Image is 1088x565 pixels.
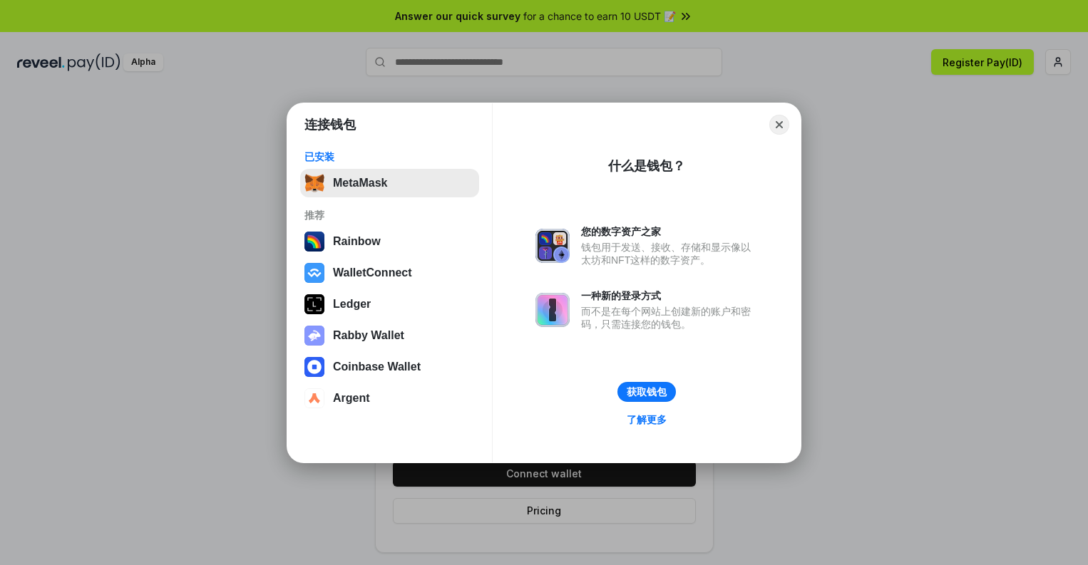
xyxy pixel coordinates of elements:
button: Argent [300,384,479,413]
img: svg+xml,%3Csvg%20fill%3D%22none%22%20height%3D%2233%22%20viewBox%3D%220%200%2035%2033%22%20width%... [304,173,324,193]
div: 而不是在每个网站上创建新的账户和密码，只需连接您的钱包。 [581,305,758,331]
div: Rabby Wallet [333,329,404,342]
img: svg+xml,%3Csvg%20width%3D%2228%22%20height%3D%2228%22%20viewBox%3D%220%200%2028%2028%22%20fill%3D... [304,388,324,408]
div: 钱包用于发送、接收、存储和显示像以太坊和NFT这样的数字资产。 [581,241,758,266]
img: svg+xml,%3Csvg%20width%3D%22120%22%20height%3D%22120%22%20viewBox%3D%220%200%20120%20120%22%20fil... [304,232,324,252]
button: Coinbase Wallet [300,353,479,381]
img: svg+xml,%3Csvg%20xmlns%3D%22http%3A%2F%2Fwww.w3.org%2F2000%2Fsvg%22%20fill%3D%22none%22%20viewBox... [535,229,570,263]
div: MetaMask [333,177,387,190]
div: 推荐 [304,209,475,222]
div: Coinbase Wallet [333,361,421,373]
div: 已安装 [304,150,475,163]
h1: 连接钱包 [304,116,356,133]
button: WalletConnect [300,259,479,287]
button: MetaMask [300,169,479,197]
img: svg+xml,%3Csvg%20xmlns%3D%22http%3A%2F%2Fwww.w3.org%2F2000%2Fsvg%22%20fill%3D%22none%22%20viewBox... [535,293,570,327]
button: Ledger [300,290,479,318]
div: 了解更多 [627,413,667,426]
a: 了解更多 [618,410,675,429]
div: Argent [333,392,370,405]
button: 获取钱包 [617,382,676,402]
div: 一种新的登录方式 [581,289,758,302]
button: Close [769,115,789,135]
button: Rabby Wallet [300,321,479,350]
button: Rainbow [300,227,479,256]
img: svg+xml,%3Csvg%20width%3D%2228%22%20height%3D%2228%22%20viewBox%3D%220%200%2028%2028%22%20fill%3D... [304,357,324,377]
div: Rainbow [333,235,381,248]
img: svg+xml,%3Csvg%20xmlns%3D%22http%3A%2F%2Fwww.w3.org%2F2000%2Fsvg%22%20fill%3D%22none%22%20viewBox... [304,326,324,346]
img: svg+xml,%3Csvg%20xmlns%3D%22http%3A%2F%2Fwww.w3.org%2F2000%2Fsvg%22%20width%3D%2228%22%20height%3... [304,294,324,314]
div: 您的数字资产之家 [581,225,758,238]
img: svg+xml,%3Csvg%20width%3D%2228%22%20height%3D%2228%22%20viewBox%3D%220%200%2028%2028%22%20fill%3D... [304,263,324,283]
div: WalletConnect [333,266,412,279]
div: 获取钱包 [627,385,667,398]
div: 什么是钱包？ [608,157,685,175]
div: Ledger [333,298,371,311]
